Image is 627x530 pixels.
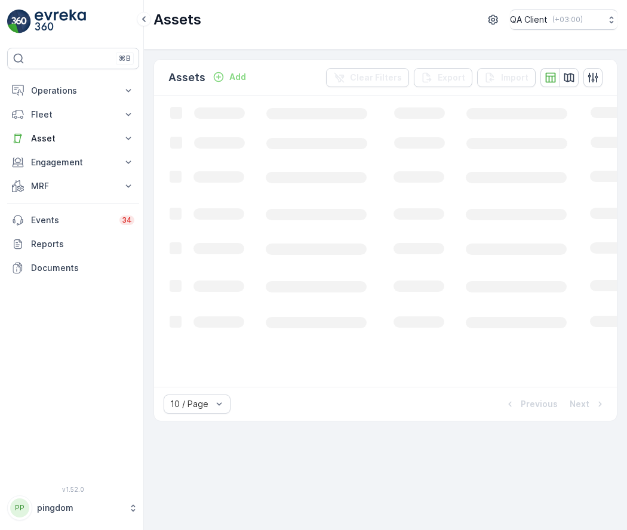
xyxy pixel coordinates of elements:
[35,10,86,33] img: logo_light-DOdMpM7g.png
[503,397,559,411] button: Previous
[568,397,607,411] button: Next
[168,69,205,86] p: Assets
[350,72,402,84] p: Clear Filters
[510,14,548,26] p: QA Client
[31,214,112,226] p: Events
[31,180,115,192] p: MRF
[31,85,115,97] p: Operations
[7,174,139,198] button: MRF
[326,68,409,87] button: Clear Filters
[552,15,583,24] p: ( +03:00 )
[7,486,139,493] span: v 1.52.0
[31,238,134,250] p: Reports
[570,398,589,410] p: Next
[7,79,139,103] button: Operations
[438,72,465,84] p: Export
[510,10,617,30] button: QA Client(+03:00)
[7,232,139,256] a: Reports
[521,398,558,410] p: Previous
[31,132,115,144] p: Asset
[7,10,31,33] img: logo
[153,10,201,29] p: Assets
[208,70,251,84] button: Add
[477,68,536,87] button: Import
[7,103,139,127] button: Fleet
[31,156,115,168] p: Engagement
[119,54,131,63] p: ⌘B
[31,109,115,121] p: Fleet
[7,150,139,174] button: Engagement
[10,498,29,517] div: PP
[37,502,122,514] p: pingdom
[414,68,472,87] button: Export
[7,208,139,232] a: Events34
[31,262,134,274] p: Documents
[7,495,139,520] button: PPpingdom
[122,215,132,225] p: 34
[501,72,528,84] p: Import
[229,71,246,83] p: Add
[7,256,139,280] a: Documents
[7,127,139,150] button: Asset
